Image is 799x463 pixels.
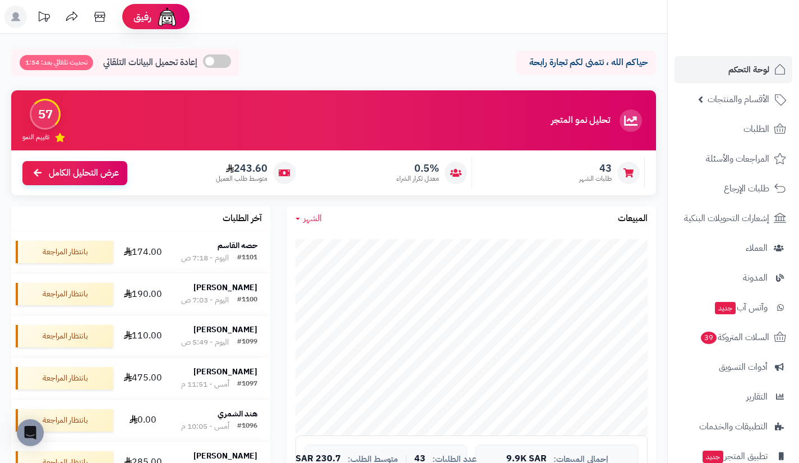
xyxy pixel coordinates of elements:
span: وآتس آب [714,300,768,315]
a: المدونة [675,264,792,291]
h3: آخر الطلبات [223,214,262,224]
strong: [PERSON_NAME] [193,366,257,378]
span: الطلبات [743,121,769,137]
span: طلبات الشهر [579,174,612,184]
span: 39 [701,332,717,345]
a: تحديثات المنصة [30,6,58,31]
div: بانتظار المراجعة [16,367,113,389]
a: عرض التحليل الكامل [22,161,127,185]
div: اليوم - 7:03 ص [181,295,229,306]
a: السلات المتروكة39 [675,324,792,351]
div: بانتظار المراجعة [16,241,113,263]
span: أدوات التسويق [719,359,768,375]
span: لوحة التحكم [728,62,769,77]
span: جديد [703,451,723,463]
a: وآتس آبجديد [675,294,792,321]
span: 0.5% [396,162,439,175]
div: بانتظار المراجعة [16,283,113,305]
div: #1100 [237,295,257,306]
strong: [PERSON_NAME] [193,450,257,462]
h3: المبيعات [618,214,648,224]
span: العملاء [746,240,768,256]
span: السلات المتروكة [700,329,769,345]
span: | [405,455,408,463]
a: المراجعات والأسئلة [675,145,792,172]
a: أدوات التسويق [675,354,792,381]
div: اليوم - 5:49 ص [181,337,229,348]
a: لوحة التحكم [675,56,792,83]
div: #1099 [237,337,257,348]
a: إشعارات التحويلات البنكية [675,205,792,232]
div: أمس - 11:51 م [181,379,229,390]
span: 243.60 [216,162,267,175]
span: التقارير [746,389,768,405]
a: التطبيقات والخدمات [675,413,792,440]
img: ai-face.png [156,6,178,28]
span: تحديث تلقائي بعد: 1:54 [20,55,93,70]
a: التقارير [675,383,792,410]
div: #1101 [237,253,257,264]
td: 190.00 [118,273,169,315]
div: Open Intercom Messenger [17,419,44,446]
h3: تحليل نمو المتجر [551,116,610,126]
strong: حصه القاسم [218,240,257,251]
span: الأقسام والمنتجات [708,91,769,107]
strong: [PERSON_NAME] [193,282,257,294]
td: 110.00 [118,315,169,357]
span: المدونة [743,270,768,286]
span: التطبيقات والخدمات [699,419,768,434]
span: عرض التحليل الكامل [49,167,119,180]
span: إعادة تحميل البيانات التلقائي [103,56,197,69]
td: 174.00 [118,231,169,273]
span: طلبات الإرجاع [724,181,769,196]
p: حياكم الله ، نتمنى لكم تجارة رابحة [524,56,648,69]
span: معدل تكرار الشراء [396,174,439,184]
a: طلبات الإرجاع [675,175,792,202]
div: بانتظار المراجعة [16,409,113,432]
a: الشهر [295,212,322,225]
span: 43 [579,162,612,175]
a: الطلبات [675,116,792,143]
td: 475.00 [118,357,169,399]
img: logo-2.png [723,25,788,49]
span: الشهر [303,212,322,225]
span: جديد [715,302,736,314]
div: بانتظار المراجعة [16,325,113,347]
div: #1097 [237,379,257,390]
strong: هند الشمري [218,408,257,420]
a: العملاء [675,235,792,262]
span: متوسط طلب العميل [216,174,267,184]
span: تقييم النمو [22,132,49,142]
strong: [PERSON_NAME] [193,324,257,336]
span: المراجعات والأسئلة [706,151,769,167]
span: إشعارات التحويلات البنكية [684,210,769,226]
div: #1096 [237,421,257,432]
div: اليوم - 7:18 ص [181,253,229,264]
div: أمس - 10:05 م [181,421,229,432]
td: 0.00 [118,400,169,441]
span: رفيق [133,10,151,24]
